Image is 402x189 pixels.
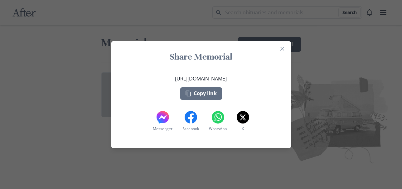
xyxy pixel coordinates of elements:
button: Close [277,44,287,54]
span: X [242,126,244,132]
span: Messenger [153,126,172,132]
span: Facebook [182,126,199,132]
button: Copy link [180,87,222,100]
span: WhatsApp [209,126,227,132]
h1: Share Memorial [119,51,283,62]
button: Messenger [152,110,174,133]
p: [URL][DOMAIN_NAME] [175,75,227,82]
button: Facebook [181,110,200,133]
button: WhatsApp [208,110,228,133]
button: X [235,110,250,133]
